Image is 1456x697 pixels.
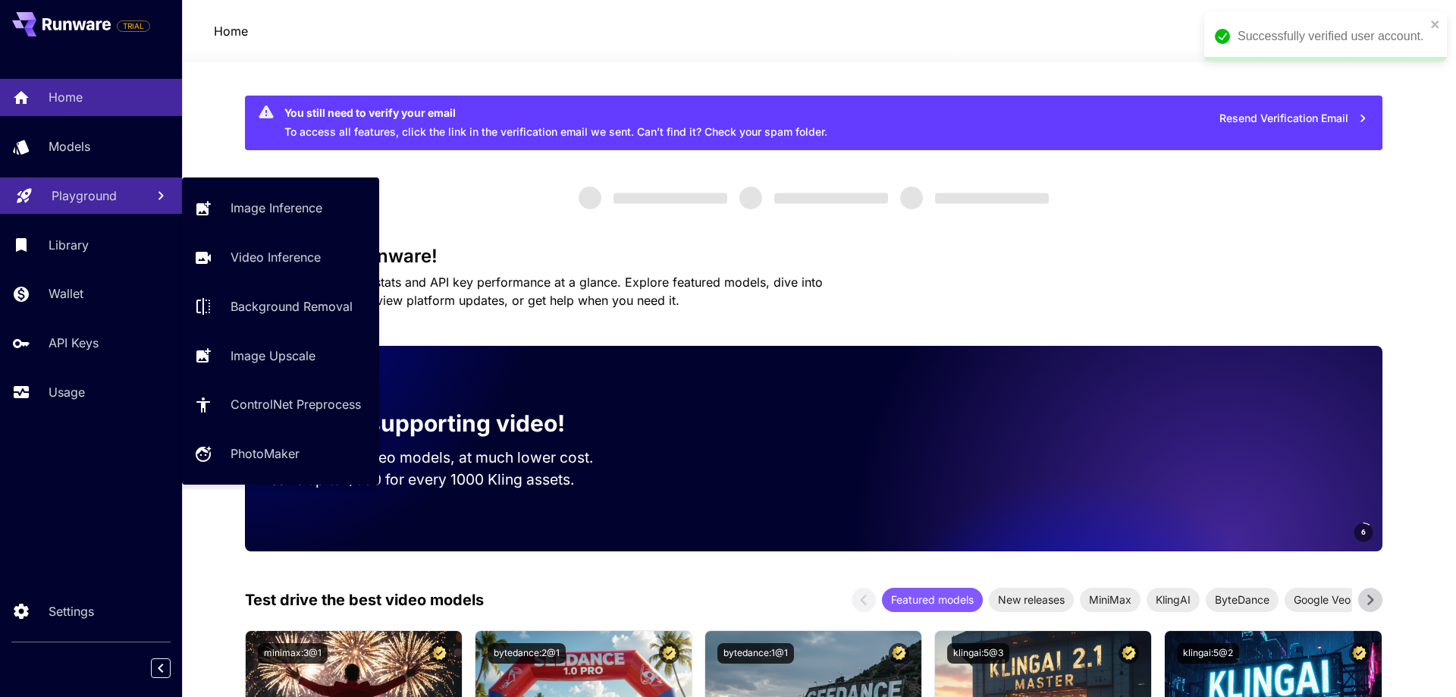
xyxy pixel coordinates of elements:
h3: Welcome to Runware! [245,246,1382,267]
p: Library [49,236,89,254]
nav: breadcrumb [214,22,248,40]
button: Certified Model – Vetted for best performance and includes a commercial license. [1119,643,1139,664]
span: KlingAI [1147,592,1200,608]
p: Playground [52,187,117,205]
p: Usage [49,383,85,401]
a: ControlNet Preprocess [182,386,379,423]
div: Collapse sidebar [162,655,182,682]
div: To access all features, click the link in the verification email we sent. Can’t find it? Check yo... [284,100,827,146]
button: close [1430,18,1441,30]
button: Collapse sidebar [151,658,171,678]
button: Certified Model – Vetted for best performance and includes a commercial license. [1349,643,1370,664]
span: Featured models [882,592,983,608]
button: minimax:3@1 [258,643,328,664]
p: PhotoMaker [231,444,300,463]
div: Successfully verified user account. [1238,27,1426,46]
p: Home [214,22,248,40]
button: Certified Model – Vetted for best performance and includes a commercial license. [659,643,679,664]
div: You still need to verify your email [284,105,827,121]
span: New releases [989,592,1074,608]
span: Check out your usage stats and API key performance at a glance. Explore featured models, dive int... [245,275,823,308]
a: Video Inference [182,239,379,276]
a: Image Upscale [182,337,379,374]
span: Add your payment card to enable full platform functionality. [117,17,150,35]
p: Image Inference [231,199,322,217]
a: Image Inference [182,190,379,227]
p: Home [49,88,83,106]
button: klingai:5@2 [1177,643,1239,664]
p: API Keys [49,334,99,352]
span: MiniMax [1080,592,1141,608]
button: bytedance:2@1 [488,643,566,664]
p: Video Inference [231,248,321,266]
span: ByteDance [1206,592,1279,608]
a: PhotoMaker [182,435,379,473]
p: Models [49,137,90,155]
iframe: Chat Widget [1380,624,1456,697]
button: Certified Model – Vetted for best performance and includes a commercial license. [429,643,450,664]
span: 6 [1361,526,1366,538]
p: Wallet [49,284,83,303]
p: Image Upscale [231,347,315,365]
p: ControlNet Preprocess [231,395,361,413]
p: Test drive the best video models [245,589,484,611]
p: Settings [49,602,94,620]
span: Google Veo [1285,592,1360,608]
button: Resend Verification Email [1211,103,1376,134]
p: Save up to $500 for every 1000 Kling assets. [269,469,623,491]
p: Now supporting video! [312,407,565,441]
button: Certified Model – Vetted for best performance and includes a commercial license. [889,643,909,664]
span: TRIAL [118,20,149,32]
p: Run the best video models, at much lower cost. [269,447,623,469]
button: bytedance:1@1 [717,643,794,664]
a: Background Removal [182,288,379,325]
button: klingai:5@3 [947,643,1009,664]
p: Background Removal [231,297,353,316]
